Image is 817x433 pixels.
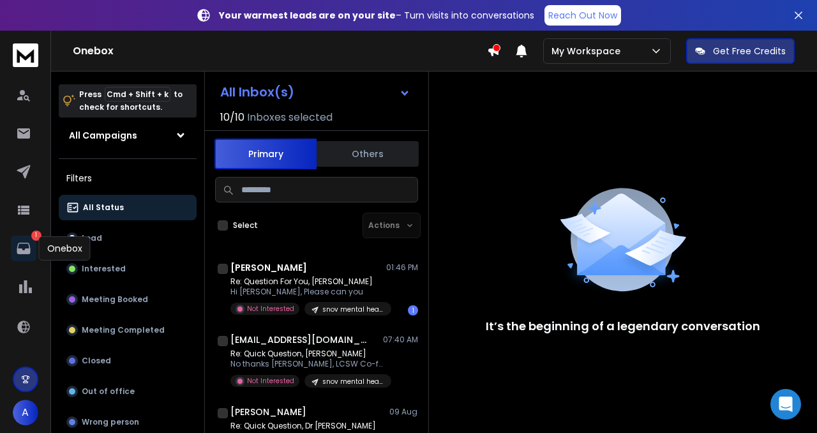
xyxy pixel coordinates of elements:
button: Out of office [59,379,197,404]
p: 1 [31,231,41,241]
button: Meeting Completed [59,317,197,343]
button: Primary [214,139,317,169]
p: Lead [82,233,102,243]
button: Others [317,140,419,168]
p: snov mental health tech [322,305,384,314]
p: It’s the beginning of a legendary conversation [486,317,760,335]
p: Re: Quick Question, Dr [PERSON_NAME] [230,421,384,431]
p: – Turn visits into conversations [219,9,534,22]
p: Wrong person [82,417,139,427]
p: 01:46 PM [386,262,418,273]
h1: [PERSON_NAME] [230,406,306,418]
button: All Status [59,195,197,220]
p: 07:40 AM [383,335,418,345]
p: My Workspace [551,45,626,57]
p: Re: Quick Question, [PERSON_NAME] [230,349,384,359]
strong: Your warmest leads are on your site [219,9,396,22]
img: logo [13,43,38,67]
p: Meeting Booked [82,294,148,305]
p: Press to check for shortcuts. [79,88,183,114]
h1: [PERSON_NAME] [230,261,307,274]
a: Reach Out Now [544,5,621,26]
p: Reach Out Now [548,9,617,22]
h1: [EMAIL_ADDRESS][DOMAIN_NAME] [230,333,371,346]
p: Out of office [82,386,135,397]
p: Hi [PERSON_NAME], Please can you [230,287,384,297]
p: Get Free Credits [713,45,786,57]
p: Re: Question For You, [PERSON_NAME] [230,277,384,287]
label: Select [233,220,258,231]
button: A [13,400,38,425]
p: All Status [83,202,124,213]
button: All Campaigns [59,123,197,148]
h3: Inboxes selected [247,110,333,125]
p: Not Interested [247,376,294,386]
p: Not Interested [247,304,294,314]
button: Get Free Credits [686,38,795,64]
p: No thanks [PERSON_NAME], LCSW Co-founder, Supervisor, Chances [230,359,384,369]
button: Lead [59,225,197,251]
span: Cmd + Shift + k [105,87,170,102]
button: Closed [59,348,197,374]
div: Open Intercom Messenger [770,389,801,420]
h1: All Campaigns [69,129,137,142]
p: Closed [82,356,111,366]
button: Meeting Booked [59,287,197,312]
h1: Onebox [73,43,487,59]
a: 1 [11,236,36,261]
button: All Inbox(s) [210,79,421,105]
p: Interested [82,264,126,274]
div: 1 [408,305,418,315]
div: Onebox [39,236,91,261]
h3: Filters [59,169,197,187]
span: 10 / 10 [220,110,244,125]
p: 09 Aug [389,407,418,417]
p: Meeting Completed [82,325,165,335]
h1: All Inbox(s) [220,86,294,98]
button: Interested [59,256,197,282]
p: snov mental health tech [322,377,384,386]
